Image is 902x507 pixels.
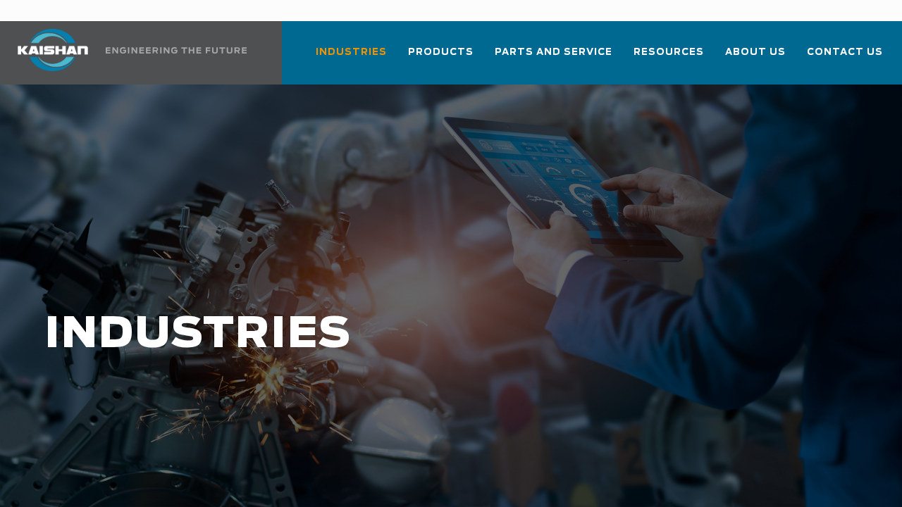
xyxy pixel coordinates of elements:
[316,34,387,82] a: Industries
[495,44,612,61] span: Parts and Service
[634,44,704,61] span: Resources
[725,44,786,61] span: About Us
[316,44,387,61] span: Industries
[634,34,704,82] a: Resources
[106,47,247,54] img: Engineering the future
[807,44,883,61] span: Contact Us
[408,34,474,82] a: Products
[807,34,883,82] a: Contact Us
[44,311,719,358] h1: INDUSTRIES
[495,34,612,82] a: Parts and Service
[408,44,474,61] span: Products
[725,34,786,82] a: About Us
